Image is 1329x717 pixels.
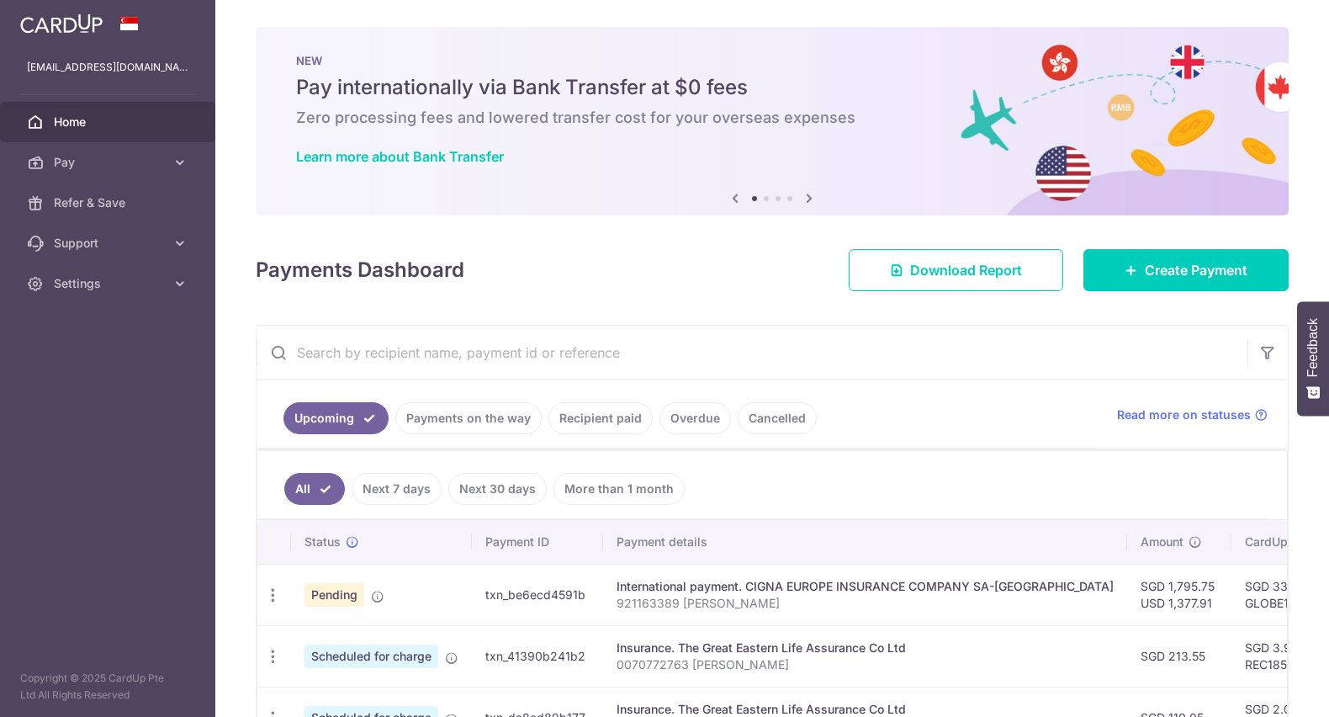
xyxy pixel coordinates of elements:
[284,473,345,505] a: All
[603,520,1127,564] th: Payment details
[296,74,1248,101] h5: Pay internationally via Bank Transfer at $0 fees
[553,473,685,505] a: More than 1 month
[1117,406,1251,423] span: Read more on statuses
[304,645,438,668] span: Scheduled for charge
[54,235,165,252] span: Support
[1220,667,1312,709] iframe: Opens a widget where you can find more information
[257,326,1247,380] input: Search by recipient name, payment id or reference
[296,108,1248,128] h6: Zero processing fees and lowered transfer cost for your overseas expenses
[659,402,731,434] a: Overdue
[910,260,1022,280] span: Download Report
[283,402,389,434] a: Upcoming
[1305,318,1321,377] span: Feedback
[20,13,103,34] img: CardUp
[27,59,188,76] p: [EMAIL_ADDRESS][DOMAIN_NAME]
[738,402,817,434] a: Cancelled
[849,249,1063,291] a: Download Report
[1127,564,1231,625] td: SGD 1,795.75 USD 1,377.91
[1297,301,1329,416] button: Feedback - Show survey
[1127,625,1231,687] td: SGD 213.55
[256,255,464,285] h4: Payments Dashboard
[1083,249,1289,291] a: Create Payment
[1117,406,1268,423] a: Read more on statuses
[617,595,1114,612] p: 921163389 [PERSON_NAME]
[472,520,603,564] th: Payment ID
[296,148,504,165] a: Learn more about Bank Transfer
[617,578,1114,595] div: International payment. CIGNA EUROPE INSURANCE COMPANY SA-[GEOGRAPHIC_DATA]
[1245,534,1309,550] span: CardUp fee
[1141,534,1183,550] span: Amount
[296,54,1248,67] p: NEW
[304,583,364,607] span: Pending
[617,640,1114,656] div: Insurance. The Great Eastern Life Assurance Co Ltd
[304,534,341,550] span: Status
[448,473,547,505] a: Next 30 days
[472,625,603,687] td: txn_41390b241b2
[352,473,442,505] a: Next 7 days
[256,27,1289,215] img: Bank transfer banner
[54,194,165,211] span: Refer & Save
[54,275,165,292] span: Settings
[472,564,603,625] td: txn_be6ecd4591b
[617,656,1114,673] p: 0070772763 [PERSON_NAME]
[54,154,165,171] span: Pay
[1145,260,1247,280] span: Create Payment
[548,402,653,434] a: Recipient paid
[395,402,542,434] a: Payments on the way
[54,114,165,130] span: Home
